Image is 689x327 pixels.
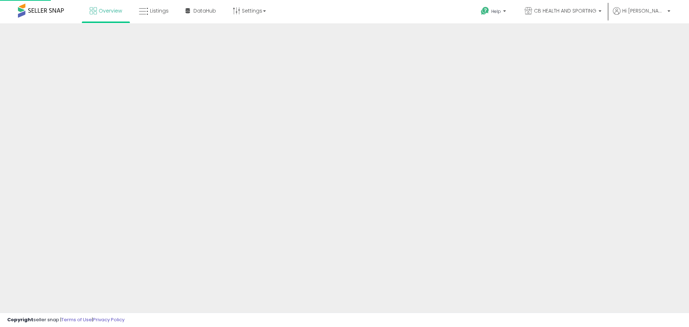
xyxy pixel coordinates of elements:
[7,316,33,323] strong: Copyright
[613,7,670,23] a: Hi [PERSON_NAME]
[622,7,665,14] span: Hi [PERSON_NAME]
[61,316,92,323] a: Terms of Use
[475,1,513,23] a: Help
[150,7,169,14] span: Listings
[481,6,489,15] i: Get Help
[193,7,216,14] span: DataHub
[93,316,125,323] a: Privacy Policy
[7,317,125,323] div: seller snap | |
[99,7,122,14] span: Overview
[491,8,501,14] span: Help
[534,7,596,14] span: CB HEALTH AND SPORTING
